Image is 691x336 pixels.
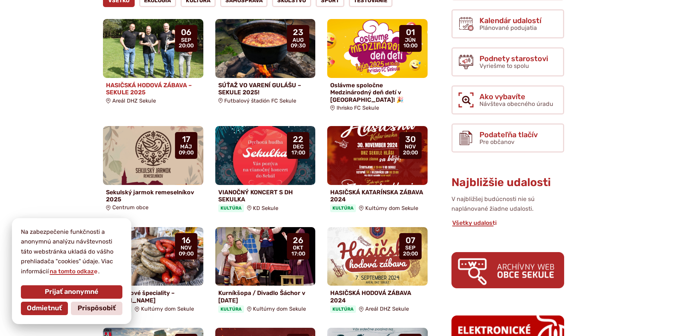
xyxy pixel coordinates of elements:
span: Podateľňa tlačív [479,131,538,139]
span: 09:00 [179,150,194,156]
span: 17:00 [291,251,305,257]
p: V najbližšej budúcnosti nie sú naplánované žiadne udalosti. [451,194,564,214]
a: HASIČSKÁ HODOVÁ ZÁBAVA – SEKULE 2025 Areál DHZ Sekule 06 sep 20:00 [103,19,203,107]
a: Kalendár udalostí Plánované podujatia [451,9,564,38]
span: 01 [403,28,418,37]
span: 06 [179,28,194,37]
h4: Kurníkšopa / Divadlo Šáchor v [DATE] [218,289,313,304]
span: Ako vybavíte [479,92,553,101]
span: Podnety starostovi [479,54,548,63]
img: archiv.png [451,252,564,288]
span: 09:00 [179,251,194,257]
span: máj [179,144,194,150]
span: Kultúra [330,204,356,212]
span: Odmietnuť [27,304,62,313]
h4: Oslávme spoločne Medzinárodný deň detí v [GEOGRAPHIC_DATA]! 🎉 [330,82,425,103]
span: Kultúra [330,305,356,313]
span: KD Sekule [253,205,278,211]
span: 07 [403,236,418,245]
span: Kultúra [218,204,244,212]
a: na tomto odkaze [49,268,98,275]
a: Ako vybavíte Návšteva obecného úradu [451,85,564,114]
span: Ihrisko FC Sekule [337,105,379,111]
span: Plánované podujatia [479,24,537,31]
span: Centrum obce [112,204,148,211]
span: 17 [179,135,194,144]
a: VIANOČNÝ KONCERT S DH SEKULKA KultúraKD Sekule 22 dec 17:00 [215,126,316,215]
span: 10:00 [403,43,418,49]
h4: HASIČSKÁ HODOVÁ ZÁBAVA 2024 [330,289,425,304]
span: Prispôsobiť [78,304,116,313]
a: Kurníkšopa / Divadlo Šáchor v [DATE] KultúraKultúrny dom Sekule 26 okt 17:00 [215,227,316,316]
button: Prijať anonymné [21,285,122,299]
span: Kalendár udalostí [479,16,541,25]
span: Návšteva obecného úradu [479,100,553,107]
h4: HASIČSKÁ HODOVÁ ZÁBAVA – SEKULE 2025 [106,82,200,96]
button: Prispôsobiť [71,302,122,315]
span: Prijať anonymné [45,288,99,296]
span: Vyriešme to spolu [479,62,529,69]
a: Oslávme spoločne Medzinárodný deň detí v [GEOGRAPHIC_DATA]! 🎉 Ihrisko FC Sekule 01 jún 10:00 [327,19,428,114]
span: Kultúrny dom Sekule [253,306,306,312]
span: Areál DHZ Sekule [365,306,409,312]
span: sep [403,245,418,251]
span: 20:00 [179,43,194,49]
span: Futbalový štadión FC Sekule [224,98,296,104]
span: Kultúrny dom Sekule [365,205,418,211]
a: Podnety starostovi Vyriešme to spolu [451,47,564,76]
span: 23 [291,28,306,37]
span: nov [403,144,418,150]
span: Pre občanov [479,138,515,145]
span: 30 [403,135,418,144]
span: jún [403,37,418,43]
span: dec [291,144,305,150]
p: Na zabezpečenie funkčnosti a anonymnú analýzu návštevnosti táto webstránka ukladá do vášho prehli... [21,227,122,276]
span: 09:30 [291,43,306,49]
span: 26 [291,236,305,245]
a: Zabíjačkové špeciality – [PERSON_NAME] KultúraKultúrny dom Sekule 16 nov 09:00 [103,227,203,316]
h4: Sekulský jarmok remeselníkov 2025 [106,189,200,203]
h4: HASIČSKÁ KATARÍNSKA ZÁBAVA 2024 [330,189,425,203]
h4: Zabíjačkové špeciality – [PERSON_NAME] [106,289,200,304]
span: 17:00 [291,150,305,156]
span: Kultúra [218,305,244,313]
a: SÚŤAŽ VO VARENÍ GULÁŠU – SEKULE 2025! Futbalový štadión FC Sekule 23 aug 09:30 [215,19,316,107]
a: HASIČSKÁ KATARÍNSKA ZÁBAVA 2024 KultúraKultúrny dom Sekule 30 nov 20:00 [327,126,428,215]
span: 16 [179,236,194,245]
h4: VIANOČNÝ KONCERT S DH SEKULKA [218,189,313,203]
span: 20:00 [403,150,418,156]
span: 22 [291,135,305,144]
span: sep [179,37,194,43]
span: okt [291,245,305,251]
a: Podateľňa tlačív Pre občanov [451,123,564,153]
a: Všetky udalosti [451,219,497,226]
button: Odmietnuť [21,302,68,315]
span: aug [291,37,306,43]
span: Kultúrny dom Sekule [141,306,194,312]
a: Sekulský jarmok remeselníkov 2025 Centrum obce 17 máj 09:00 [103,126,203,214]
h3: Najbližšie udalosti [451,176,564,189]
h4: SÚŤAŽ VO VARENÍ GULÁŠU – SEKULE 2025! [218,82,313,96]
a: HASIČSKÁ HODOVÁ ZÁBAVA 2024 KultúraAreál DHZ Sekule 07 sep 20:00 [327,227,428,316]
span: Areál DHZ Sekule [112,98,156,104]
span: nov [179,245,194,251]
span: 20:00 [403,251,418,257]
